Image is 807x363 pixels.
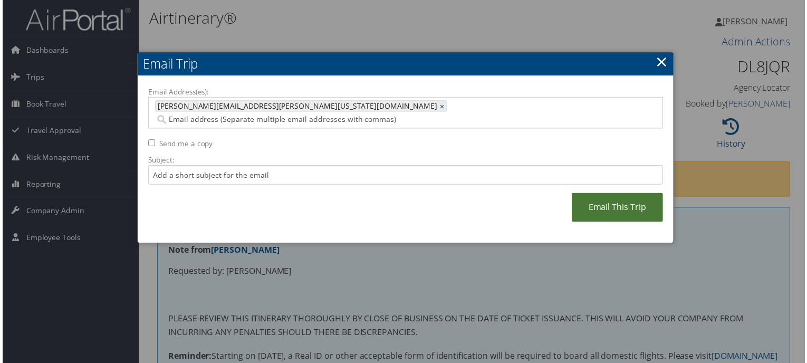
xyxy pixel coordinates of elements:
[573,194,665,223] a: Email This Trip
[147,156,665,166] label: Subject:
[440,101,447,112] a: ×
[657,51,669,72] a: ×
[136,53,675,76] h2: Email Trip
[147,87,665,98] label: Email Address(es):
[147,166,665,186] input: Add a short subject for the email
[153,115,486,126] input: Email address (Separate multiple email addresses with commas)
[158,139,212,150] label: Send me a copy
[154,101,437,112] span: [PERSON_NAME][EMAIL_ADDRESS][PERSON_NAME][US_STATE][DOMAIN_NAME]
